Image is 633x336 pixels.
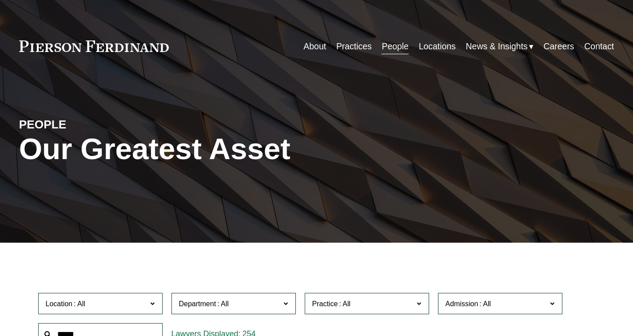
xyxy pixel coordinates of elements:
[446,300,478,308] span: Admission
[584,38,614,55] a: Contact
[382,38,408,55] a: People
[303,38,326,55] a: About
[336,38,372,55] a: Practices
[466,39,528,54] span: News & Insights
[19,132,416,166] h1: Our Greatest Asset
[46,300,73,308] span: Location
[419,38,456,55] a: Locations
[19,117,168,132] h4: PEOPLE
[466,38,533,55] a: folder dropdown
[544,38,574,55] a: Careers
[179,300,216,308] span: Department
[312,300,338,308] span: Practice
